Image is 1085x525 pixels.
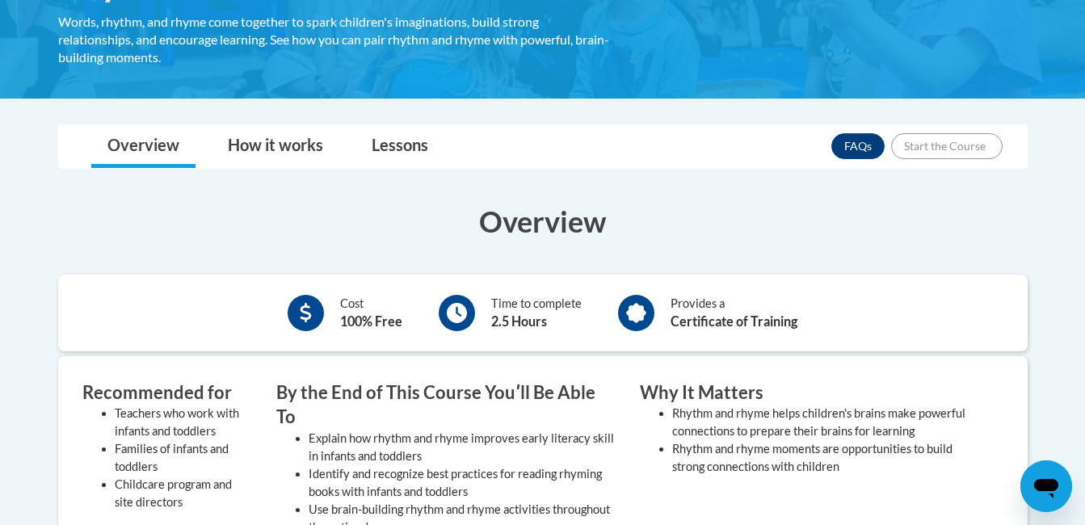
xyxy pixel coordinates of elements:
[355,125,444,168] a: Lessons
[340,313,402,329] b: 100% Free
[891,133,1003,159] button: Enroll
[82,380,252,405] h3: Recommended for
[58,201,1028,241] h3: Overview
[640,380,979,405] h3: Why It Matters
[671,313,797,329] b: Certificate of Training
[115,476,252,511] li: Childcare program and site directors
[115,440,252,476] li: Families of infants and toddlers
[276,380,616,430] h3: By the End of This Course Youʹll Be Able To
[1020,460,1072,512] iframe: Button to launch messaging window
[58,13,616,66] div: Words, rhythm, and rhyme come together to spark children's imaginations, build strong relationshi...
[91,125,196,168] a: Overview
[491,295,582,331] div: Time to complete
[491,313,547,329] b: 2.5 Hours
[115,405,252,440] li: Teachers who work with infants and toddlers
[671,295,797,331] div: Provides a
[309,465,616,501] li: Identify and recognize best practices for reading rhyming books with infants and toddlers
[309,430,616,465] li: Explain how rhythm and rhyme improves early literacy skill in infants and toddlers
[672,405,979,440] li: Rhythm and rhyme helps children's brains make powerful connections to prepare their brains for le...
[831,133,885,159] a: FAQs
[212,125,339,168] a: How it works
[340,295,402,331] div: Cost
[672,440,979,476] li: Rhythm and rhyme moments are opportunities to build strong connections with children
